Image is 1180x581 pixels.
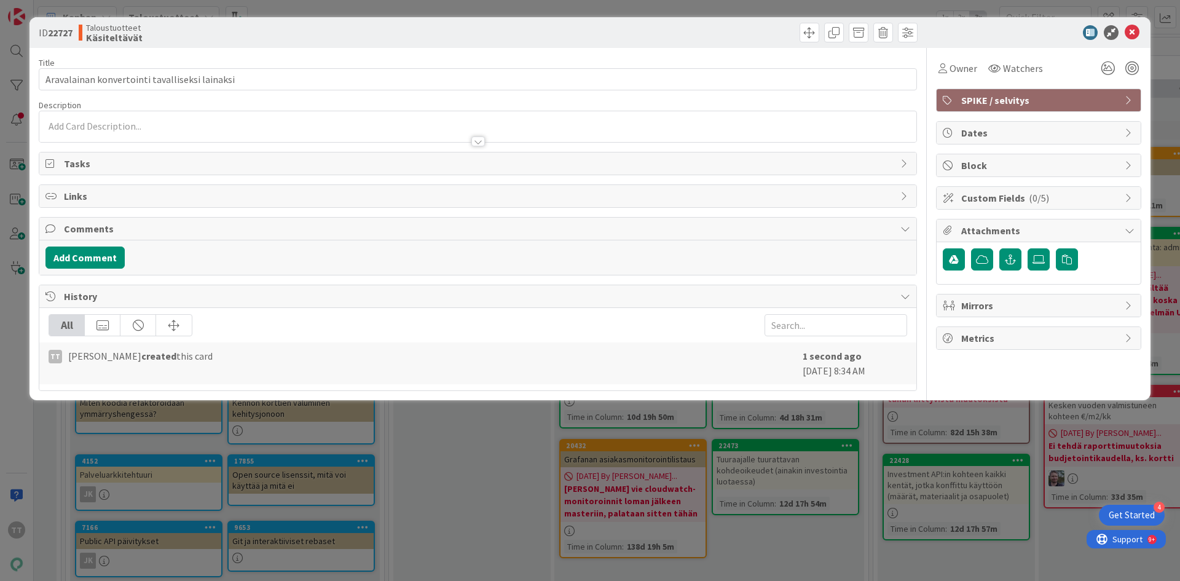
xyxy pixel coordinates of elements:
[68,349,213,363] span: [PERSON_NAME] this card
[39,68,917,90] input: type card name here...
[39,57,55,68] label: Title
[62,5,68,15] div: 9+
[961,125,1119,140] span: Dates
[765,314,907,336] input: Search...
[64,156,894,171] span: Tasks
[803,349,907,378] div: [DATE] 8:34 AM
[141,350,176,362] b: created
[49,315,85,336] div: All
[1003,61,1043,76] span: Watchers
[39,25,73,40] span: ID
[39,100,81,111] span: Description
[86,23,143,33] span: Taloustuotteet
[961,223,1119,238] span: Attachments
[86,33,143,42] b: Käsiteltävät
[64,189,894,204] span: Links
[961,298,1119,313] span: Mirrors
[64,289,894,304] span: History
[961,93,1119,108] span: SPIKE / selvitys
[961,158,1119,173] span: Block
[49,350,62,363] div: TT
[48,26,73,39] b: 22727
[1154,502,1165,513] div: 4
[26,2,56,17] span: Support
[961,331,1119,346] span: Metrics
[961,191,1119,205] span: Custom Fields
[950,61,977,76] span: Owner
[1099,505,1165,526] div: Open Get Started checklist, remaining modules: 4
[803,350,862,362] b: 1 second ago
[1029,192,1049,204] span: ( 0/5 )
[1109,509,1155,521] div: Get Started
[45,247,125,269] button: Add Comment
[64,221,894,236] span: Comments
